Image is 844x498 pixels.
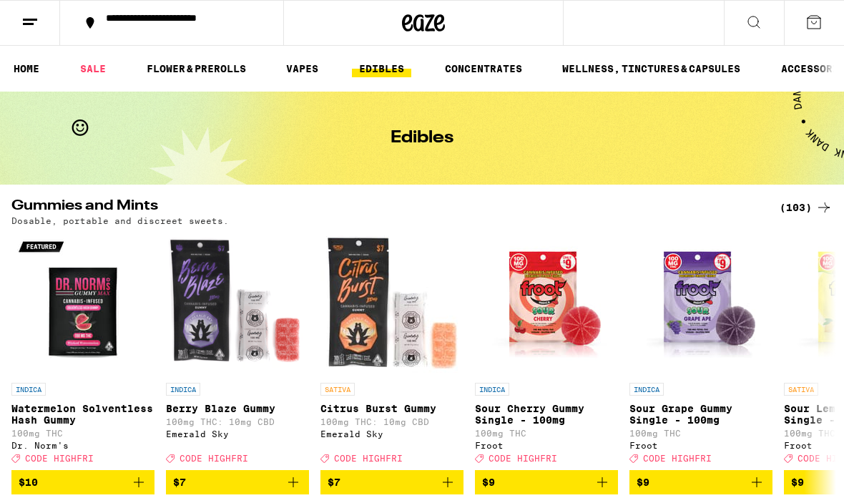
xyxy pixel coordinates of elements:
div: Froot [475,441,618,450]
span: Hi. Need any help? [9,10,103,21]
a: (103) [780,199,833,216]
p: SATIVA [784,383,818,396]
img: Emerald Sky - Citrus Burst Gummy [320,233,463,376]
a: Open page for Sour Cherry Gummy Single - 100mg from Froot [475,233,618,470]
a: EDIBLES [352,60,411,77]
span: CODE HIGHFRI [180,454,248,463]
p: Citrus Burst Gummy [320,403,463,414]
button: Add to bag [11,470,154,494]
p: 100mg THC: 10mg CBD [320,417,463,426]
span: CODE HIGHFRI [489,454,557,463]
span: $9 [482,477,495,488]
p: INDICA [475,383,509,396]
p: Berry Blaze Gummy [166,403,309,414]
h2: Gummies and Mints [11,199,762,216]
div: Emerald Sky [166,429,309,439]
span: $10 [19,477,38,488]
button: Add to bag [166,470,309,494]
span: $7 [173,477,186,488]
a: WELLNESS, TINCTURES & CAPSULES [555,60,747,77]
h1: Edibles [391,130,453,147]
a: Open page for Berry Blaze Gummy from Emerald Sky [166,233,309,470]
button: Add to bag [629,470,772,494]
img: Froot - Sour Grape Gummy Single - 100mg [629,233,772,376]
p: 100mg THC [629,429,772,438]
p: INDICA [166,383,200,396]
button: Add to bag [320,470,463,494]
a: SALE [73,60,113,77]
a: Open page for Watermelon Solventless Hash Gummy from Dr. Norm's [11,233,154,470]
div: Dr. Norm's [11,441,154,450]
img: Froot - Sour Cherry Gummy Single - 100mg [475,233,618,376]
span: $9 [791,477,804,488]
span: CODE HIGHFRI [334,454,403,463]
p: 100mg THC [475,429,618,438]
p: INDICA [11,383,46,396]
a: HOME [6,60,46,77]
p: Sour Grape Gummy Single - 100mg [629,403,772,426]
span: CODE HIGHFRI [25,454,94,463]
p: INDICA [629,383,664,396]
a: Open page for Citrus Burst Gummy from Emerald Sky [320,233,463,470]
p: Watermelon Solventless Hash Gummy [11,403,154,426]
p: 100mg THC: 10mg CBD [166,417,309,426]
span: $9 [637,477,649,488]
a: FLOWER & PREROLLS [139,60,253,77]
img: Emerald Sky - Berry Blaze Gummy [166,233,309,376]
a: VAPES [279,60,325,77]
a: Open page for Sour Grape Gummy Single - 100mg from Froot [629,233,772,470]
p: Sour Cherry Gummy Single - 100mg [475,403,618,426]
a: CONCENTRATES [438,60,529,77]
div: Froot [629,441,772,450]
button: Add to bag [475,470,618,494]
span: CODE HIGHFRI [643,454,712,463]
span: $7 [328,477,340,488]
img: Dr. Norm's - Watermelon Solventless Hash Gummy [11,233,154,376]
p: Dosable, portable and discreet sweets. [11,216,229,225]
p: 100mg THC [11,429,154,438]
p: SATIVA [320,383,355,396]
div: Emerald Sky [320,429,463,439]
